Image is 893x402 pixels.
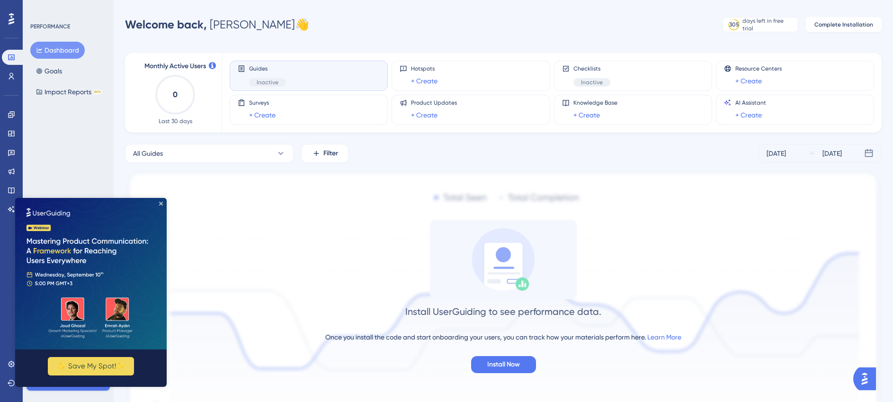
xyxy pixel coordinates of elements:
a: + Create [411,109,438,121]
button: Install Now [471,356,536,373]
span: Last 30 days [159,117,192,125]
a: + Create [735,109,762,121]
div: [PERSON_NAME] 👋 [125,17,309,32]
span: Resource Centers [735,65,782,72]
button: ✨ Save My Spot!✨ [33,159,119,178]
button: All Guides [125,144,294,163]
button: Dashboard [30,42,85,59]
span: Monthly Active Users [144,61,206,72]
span: Welcome back, [125,18,207,31]
span: All Guides [133,148,163,159]
div: BETA [93,89,102,94]
span: Complete Installation [814,21,873,28]
span: Guides [249,65,286,72]
div: 305 [729,21,739,28]
div: [DATE] [822,148,842,159]
iframe: UserGuiding AI Assistant Launcher [853,365,882,393]
div: days left in free trial [742,17,795,32]
a: Learn More [647,333,681,341]
a: + Create [573,109,600,121]
a: + Create [735,75,762,87]
button: Goals [30,63,68,80]
span: Install Now [487,359,520,370]
span: Hotspots [411,65,438,72]
button: Impact ReportsBETA [30,83,107,100]
span: Surveys [249,99,276,107]
div: Close Preview [144,4,148,8]
a: + Create [411,75,438,87]
span: Inactive [257,79,278,86]
button: Complete Installation [806,17,882,32]
span: Inactive [581,79,603,86]
div: [DATE] [767,148,786,159]
span: Knowledge Base [573,99,617,107]
div: PERFORMANCE [30,23,70,30]
a: + Create [249,109,276,121]
span: Product Updates [411,99,457,107]
span: Checklists [573,65,610,72]
div: Once you install the code and start onboarding your users, you can track how your materials perfo... [325,331,681,343]
text: 0 [173,90,178,99]
div: Install UserGuiding to see performance data. [405,305,601,318]
span: Filter [323,148,338,159]
span: AI Assistant [735,99,766,107]
button: Filter [301,144,348,163]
